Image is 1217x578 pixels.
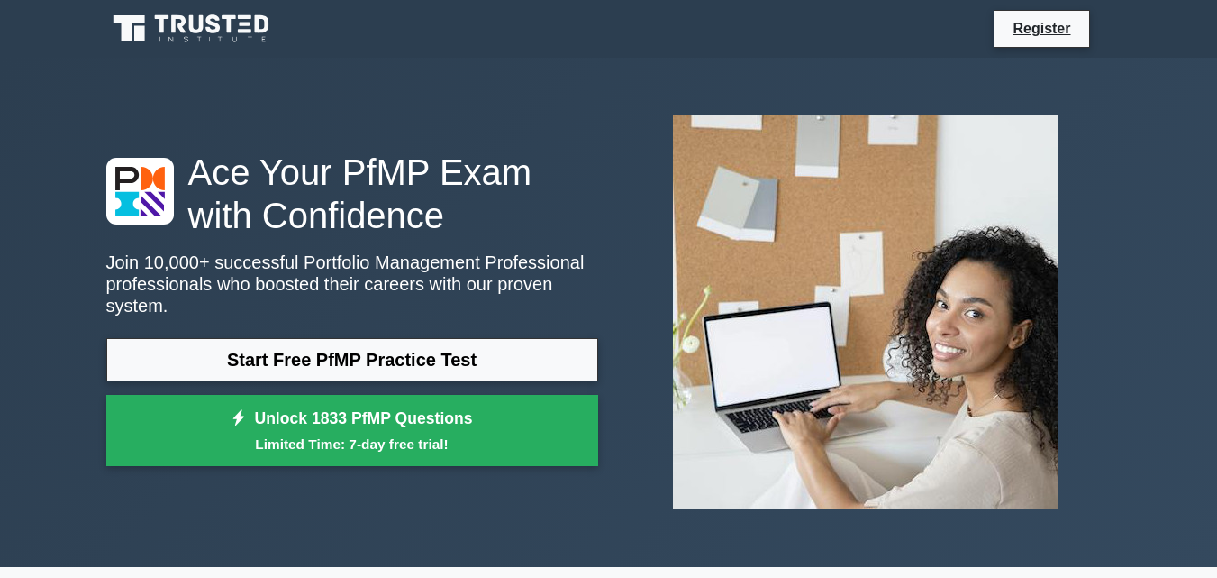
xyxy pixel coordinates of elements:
[106,151,598,237] h1: Ace Your PfMP Exam with Confidence
[106,252,598,317] p: Join 10,000+ successful Portfolio Management Professional professionals who boosted their careers...
[129,434,576,454] small: Limited Time: 7-day free trial!
[106,338,598,381] a: Start Free PfMP Practice Test
[106,395,598,467] a: Unlock 1833 PfMP QuestionsLimited Time: 7-day free trial!
[1002,17,1081,40] a: Register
